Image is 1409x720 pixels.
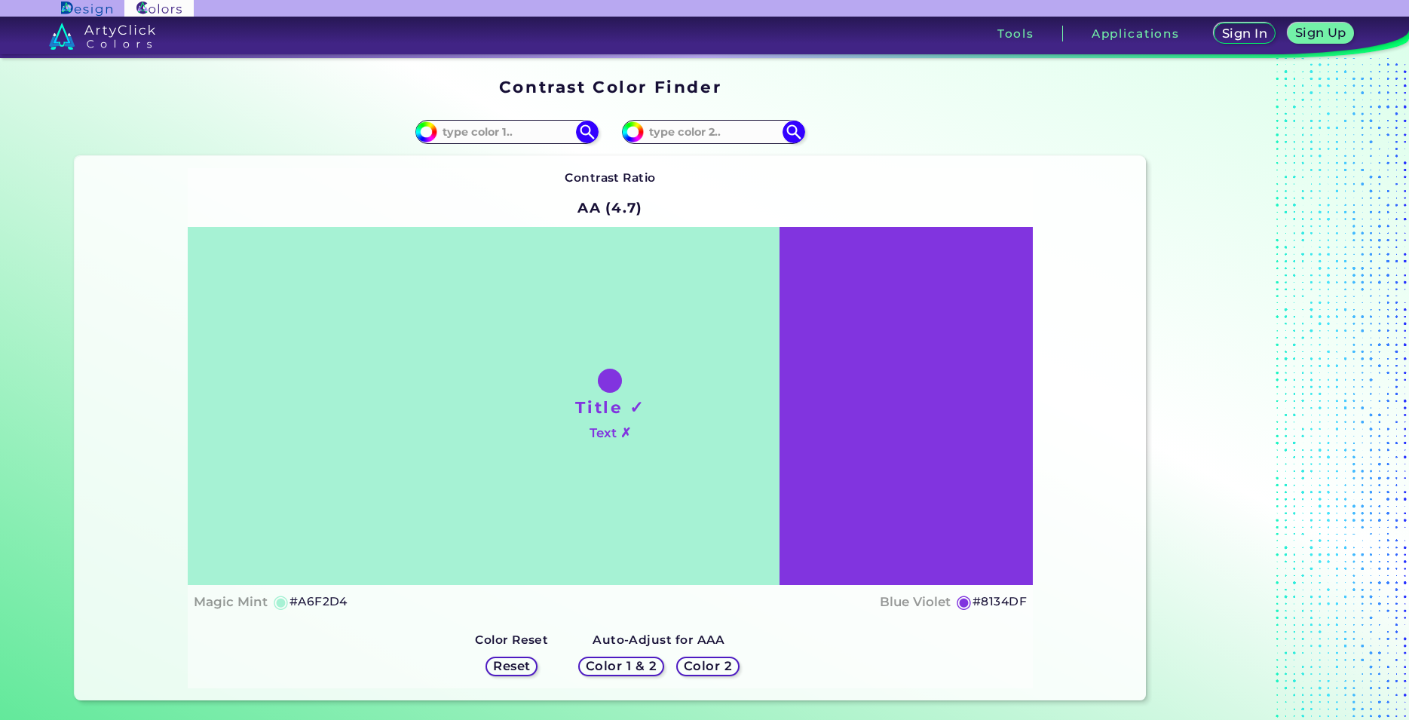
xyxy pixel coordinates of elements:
[565,170,656,185] strong: Contrast Ratio
[499,75,721,98] h1: Contrast Color Finder
[61,2,112,16] img: ArtyClick Design logo
[475,633,548,647] strong: Color Reset
[997,28,1034,39] h3: Tools
[593,633,725,647] strong: Auto-Adjust for AAA
[273,593,289,611] h5: ◉
[1291,24,1350,43] a: Sign Up
[49,23,155,50] img: logo_artyclick_colors_white.svg
[571,191,650,224] h2: AA (4.7)
[194,591,268,613] h4: Magic Mint
[1152,72,1340,706] iframe: Advertisement
[644,121,784,142] input: type color 2..
[783,121,805,143] img: icon search
[575,396,645,418] h1: Title ✓
[590,422,631,444] h4: Text ✗
[495,660,529,672] h5: Reset
[576,121,599,143] img: icon search
[590,660,654,672] h5: Color 1 & 2
[289,592,348,611] h5: #A6F2D4
[1224,28,1265,39] h5: Sign In
[880,591,951,613] h4: Blue Violet
[437,121,577,142] input: type color 1..
[1217,24,1273,43] a: Sign In
[1297,27,1344,38] h5: Sign Up
[956,593,973,611] h5: ◉
[1092,28,1180,39] h3: Applications
[973,592,1027,611] h5: #8134DF
[686,660,730,672] h5: Color 2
